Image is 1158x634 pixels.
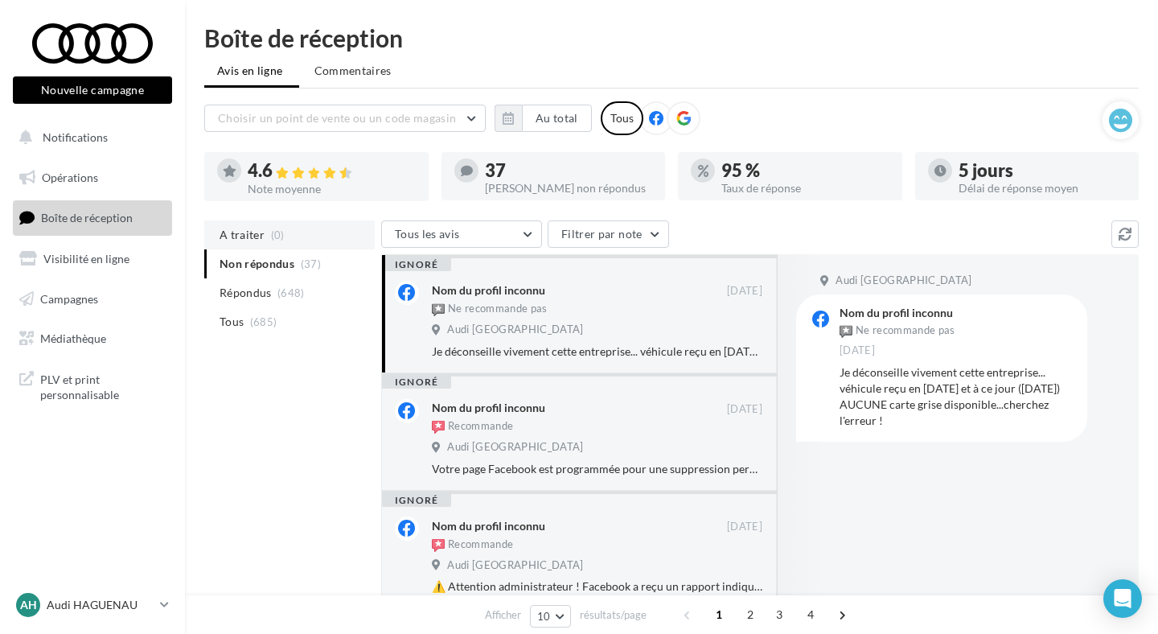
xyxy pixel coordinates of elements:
[766,602,792,628] span: 3
[381,220,542,248] button: Tous les avis
[721,162,889,179] div: 95 %
[432,400,545,416] div: Nom du profil inconnu
[43,252,129,266] span: Visibilité en ligne
[447,558,583,573] span: Audi [GEOGRAPHIC_DATA]
[40,331,106,345] span: Médiathèque
[1103,579,1142,618] div: Open Intercom Messenger
[314,64,392,77] span: Commentaires
[220,285,272,301] span: Répondus
[382,258,451,271] div: ignoré
[13,590,172,620] a: AH Audi HAGUENAU
[530,605,571,628] button: 10
[40,291,98,305] span: Campagnes
[10,242,175,276] a: Visibilité en ligne
[432,419,513,435] div: Recommande
[47,597,154,613] p: Audi HAGUENAU
[706,602,732,628] span: 1
[840,307,955,319] div: Nom du profil inconnu
[721,183,889,194] div: Taux de réponse
[432,303,445,316] img: not-recommended.png
[432,302,548,318] div: Ne recommande pas
[522,105,592,132] button: Au total
[218,111,456,125] span: Choisir un point de vente ou un code magasin
[798,602,823,628] span: 4
[737,602,763,628] span: 2
[959,183,1127,194] div: Délai de réponse moyen
[395,227,460,241] span: Tous les avis
[382,376,451,389] div: ignoré
[537,610,551,623] span: 10
[727,520,762,534] span: [DATE]
[40,368,166,403] span: PLV et print personnalisable
[485,162,653,179] div: 37
[432,421,445,434] img: recommended.png
[42,171,98,184] span: Opérations
[10,161,175,195] a: Opérations
[10,121,169,154] button: Notifications
[204,26,1139,50] div: Boîte de réception
[485,607,521,623] span: Afficher
[432,461,762,477] div: Votre page Facebook est programmée pour une suppression permanente en raison d'une publication qu...
[432,537,513,554] div: Recommande
[382,494,451,507] div: ignoré
[220,314,244,330] span: Tous
[959,162,1127,179] div: 5 jours
[43,130,108,144] span: Notifications
[250,315,277,328] span: (685)
[277,286,305,299] span: (648)
[432,578,762,595] div: ⚠️ Attention administrateur ! Facebook a reçu un rapport indiquant que votre compte viole nos con...
[432,282,545,298] div: Nom du profil inconnu
[836,274,971,288] span: Audi [GEOGRAPHIC_DATA]
[727,284,762,298] span: [DATE]
[432,344,762,360] div: Je déconseille vivement cette entreprise... véhicule reçu en [DATE] et à ce jour ([DATE]) AUCUNE ...
[580,607,647,623] span: résultats/page
[727,402,762,417] span: [DATE]
[271,228,285,241] span: (0)
[485,183,653,194] div: [PERSON_NAME] non répondus
[601,101,643,135] div: Tous
[840,344,875,358] span: [DATE]
[495,105,592,132] button: Au total
[10,362,175,410] a: PLV et print personnalisable
[220,227,265,243] span: A traiter
[840,322,955,340] div: Ne recommande pas
[432,539,445,552] img: recommended.png
[447,323,583,337] span: Audi [GEOGRAPHIC_DATA]
[840,364,1074,429] div: Je déconseille vivement cette entreprise... véhicule reçu en [DATE] et à ce jour ([DATE]) AUCUNE ...
[13,76,172,104] button: Nouvelle campagne
[432,518,545,534] div: Nom du profil inconnu
[41,211,133,224] span: Boîte de réception
[204,105,486,132] button: Choisir un point de vente ou un code magasin
[10,282,175,316] a: Campagnes
[10,200,175,235] a: Boîte de réception
[548,220,669,248] button: Filtrer par note
[20,597,37,613] span: AH
[840,325,852,338] img: not-recommended.png
[447,440,583,455] span: Audi [GEOGRAPHIC_DATA]
[248,183,416,195] div: Note moyenne
[10,322,175,356] a: Médiathèque
[248,162,416,180] div: 4.6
